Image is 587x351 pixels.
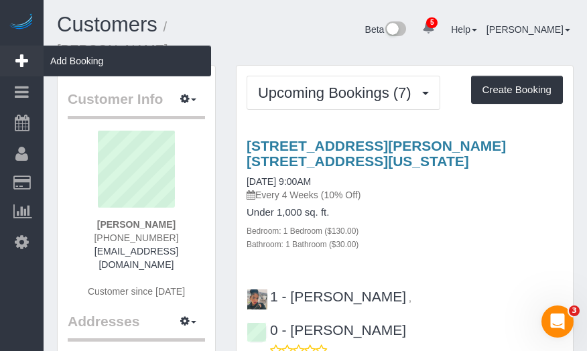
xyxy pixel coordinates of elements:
[471,76,563,104] button: Create Booking
[247,207,563,218] h4: Under 1,000 sq. ft.
[426,17,438,28] span: 5
[384,21,406,39] img: New interface
[94,246,178,270] a: [EMAIL_ADDRESS][DOMAIN_NAME]
[451,24,477,35] a: Help
[415,13,442,43] a: 5
[44,46,211,76] span: Add Booking
[247,289,406,304] a: 1 - [PERSON_NAME]
[365,24,407,35] a: Beta
[569,305,580,316] span: 3
[247,289,267,309] img: 1 - Marlenyn Robles
[57,13,157,36] a: Customers
[409,293,411,303] span: ,
[247,176,311,187] a: [DATE] 9:00AM
[258,84,418,101] span: Upcoming Bookings (7)
[247,226,358,236] small: Bedroom: 1 Bedroom ($130.00)
[541,305,574,338] iframe: Intercom live chat
[8,13,35,32] img: Automaid Logo
[94,232,178,243] span: [PHONE_NUMBER]
[486,24,570,35] a: [PERSON_NAME]
[68,89,205,119] legend: Customer Info
[247,76,440,110] button: Upcoming Bookings (7)
[247,240,358,249] small: Bathroom: 1 Bathroom ($30.00)
[247,322,406,338] a: 0 - [PERSON_NAME]
[97,219,176,230] strong: [PERSON_NAME]
[247,188,563,202] p: Every 4 Weeks (10% Off)
[88,286,185,297] span: Customer since [DATE]
[247,138,506,169] a: [STREET_ADDRESS][PERSON_NAME] [STREET_ADDRESS][US_STATE]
